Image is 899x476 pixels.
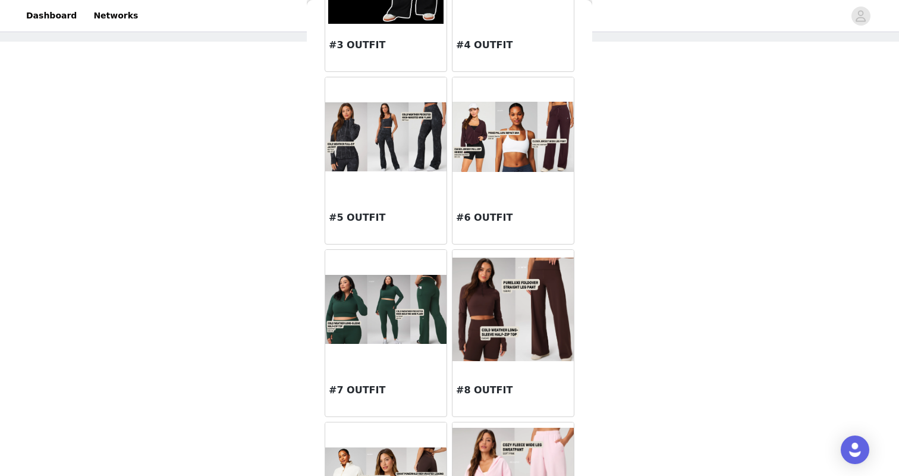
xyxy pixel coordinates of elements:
a: Dashboard [19,2,84,29]
div: avatar [855,7,866,26]
h3: #7 OUTFIT [329,383,443,397]
h3: #6 OUTFIT [456,211,570,225]
h3: #3 OUTFIT [329,38,443,52]
img: #6 OUTFIT [452,102,574,171]
h3: #4 OUTFIT [456,38,570,52]
h3: #5 OUTFIT [329,211,443,225]
h3: #8 OUTFIT [456,383,570,397]
img: #7 OUTFIT [325,275,447,344]
img: #5 OUTFIT [325,102,447,171]
img: #8 OUTFIT [452,258,574,361]
div: Open Intercom Messenger [841,436,869,464]
a: Networks [86,2,145,29]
